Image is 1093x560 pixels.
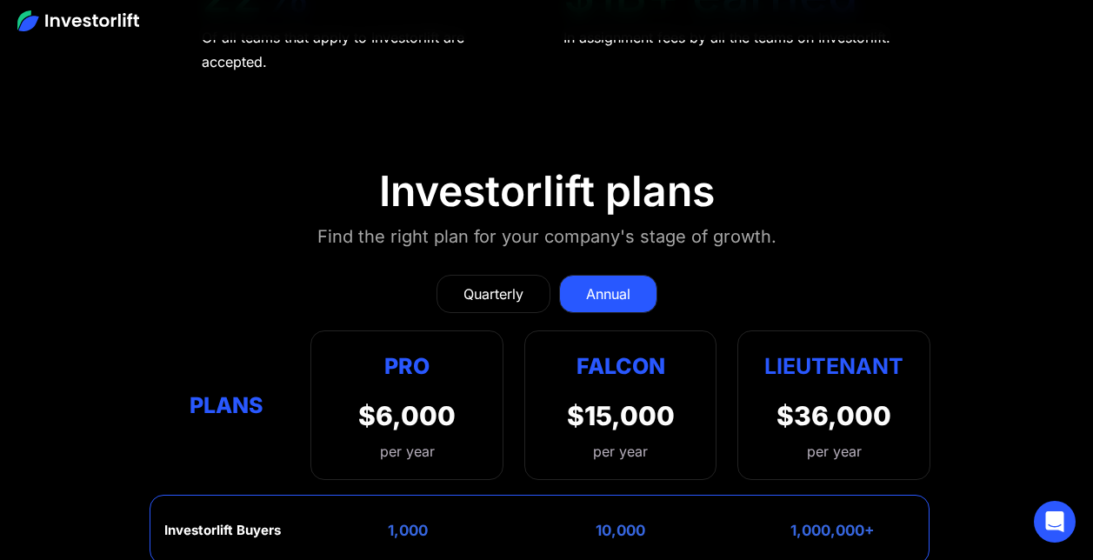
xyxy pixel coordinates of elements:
div: Plans [163,389,290,423]
div: Investorlift Buyers [164,523,281,538]
div: Falcon [576,349,665,383]
div: Pro [358,349,456,383]
div: 10,000 [596,522,645,539]
div: per year [593,441,648,462]
strong: Lieutenant [764,353,903,379]
div: per year [358,441,456,462]
div: per year [807,441,862,462]
div: $6,000 [358,400,456,431]
div: Find the right plan for your company's stage of growth. [317,223,776,250]
div: Investorlift plans [379,166,715,217]
div: Open Intercom Messenger [1034,501,1076,543]
div: $15,000 [567,400,675,431]
div: Annual [586,283,630,304]
div: $36,000 [776,400,891,431]
div: 1,000 [388,522,428,539]
div: 1,000,000+ [790,522,875,539]
div: Quarterly [463,283,523,304]
div: Of all teams that apply to Investorlift are accepted. [202,25,531,74]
